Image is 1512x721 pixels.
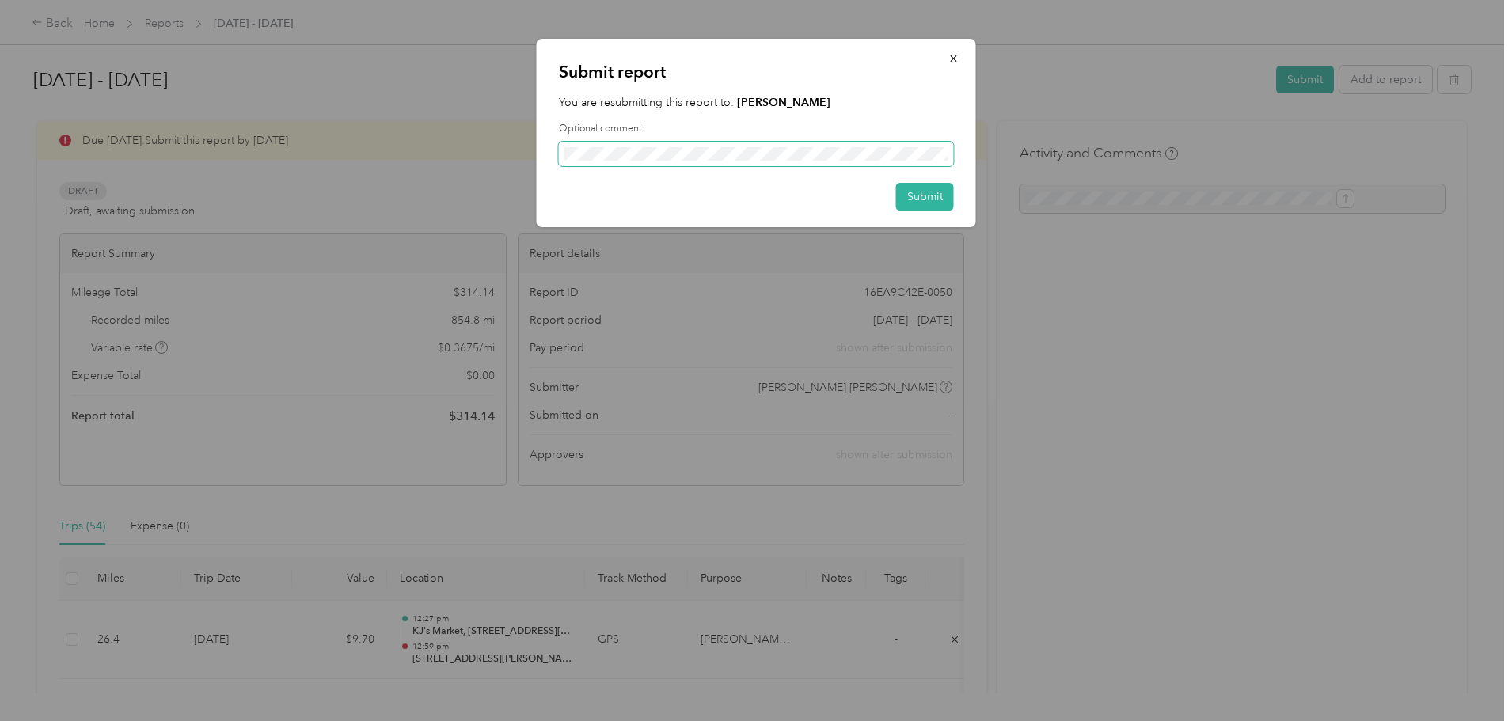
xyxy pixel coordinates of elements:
[1423,632,1512,721] iframe: Everlance-gr Chat Button Frame
[559,94,954,111] p: You are resubmitting this report to:
[559,61,954,83] p: Submit report
[559,122,954,136] label: Optional comment
[896,183,954,211] button: Submit
[737,96,830,109] strong: [PERSON_NAME]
